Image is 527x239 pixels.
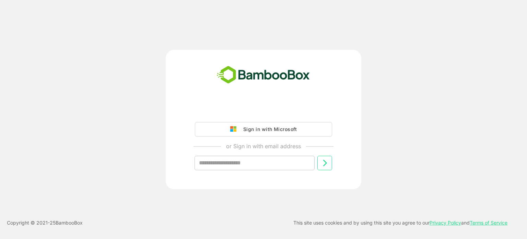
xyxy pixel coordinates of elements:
[226,142,301,150] p: or Sign in with email address
[430,220,461,226] a: Privacy Policy
[195,122,332,137] button: Sign in with Microsoft
[470,220,507,226] a: Terms of Service
[7,219,83,227] p: Copyright © 2021- 25 BambooBox
[293,219,507,227] p: This site uses cookies and by using this site you agree to our and
[240,125,297,134] div: Sign in with Microsoft
[230,126,240,132] img: google
[213,64,314,86] img: bamboobox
